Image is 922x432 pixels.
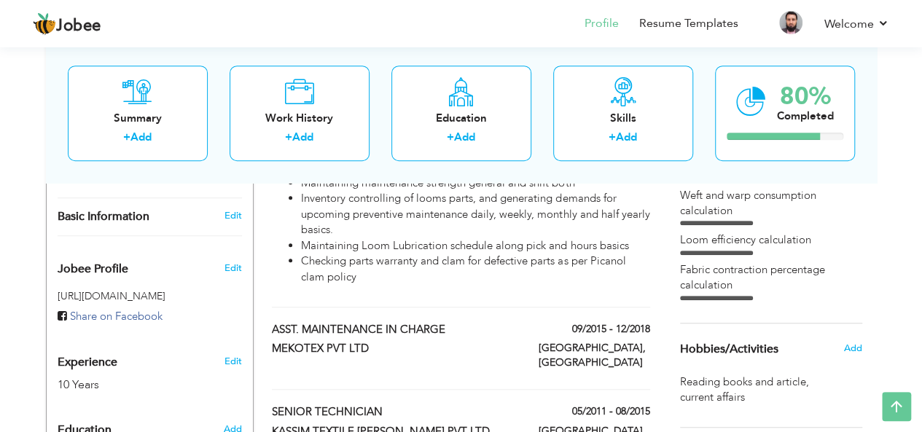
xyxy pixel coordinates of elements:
a: Add [616,130,637,145]
label: + [123,130,130,146]
a: Welcome [824,15,889,33]
div: Enhance your career by creating a custom URL for your Jobee public profile. [47,247,253,283]
div: 80% [777,85,834,109]
div: Education [403,111,520,126]
label: 09/2015 - 12/2018 [572,322,650,337]
label: + [447,130,454,146]
div: Summary [79,111,196,126]
span: current affairs [680,390,748,405]
label: SENIOR TECHNICIAN [272,404,517,420]
img: jobee.io [33,12,56,36]
li: Checking parts warranty and clam for defective parts as per Picanol clam policy [301,254,649,285]
div: 10 Years [58,377,208,393]
label: + [609,130,616,146]
span: Basic Information [58,211,149,224]
span: Edit [224,262,241,275]
span: , [806,374,809,389]
span: Share on Facebook [70,309,163,323]
li: Inventory controlling of looms parts, and generating demands for upcoming preventive maintenance ... [301,191,649,237]
a: Edit [224,209,241,222]
span: Experience [58,356,117,369]
h5: [URL][DOMAIN_NAME] [58,291,242,302]
label: 05/2011 - 08/2015 [572,404,650,419]
div: Loom efficiency calculation [680,232,862,248]
label: + [285,130,292,146]
a: Add [292,130,313,145]
span: Reading books and article [680,374,812,390]
label: [GEOGRAPHIC_DATA], [GEOGRAPHIC_DATA] [539,341,650,370]
a: Resume Templates [639,15,738,32]
div: Weft and warp consumption calculation [680,188,862,219]
a: Jobee [33,12,101,36]
a: Add [130,130,152,145]
div: Skills [565,111,681,126]
span: Add [843,342,862,355]
span: Jobee Profile [58,263,128,276]
li: Maintaining maintenance strength general and shift both [301,176,649,191]
label: ASST. MAINTENANCE IN CHARGE [272,322,517,337]
a: Profile [585,15,619,32]
span: Jobee [56,18,101,34]
a: Add [454,130,475,145]
div: Work History [241,111,358,126]
a: Edit [224,355,241,368]
label: MEKOTEX PVT LTD [272,341,517,356]
li: Maintaining Loom Lubrication schedule along pick and hours basics [301,238,649,254]
span: Hobbies/Activities [680,343,778,356]
div: Completed [777,109,834,124]
div: Fabric contraction percentage calculation [680,262,862,294]
img: Profile Img [779,11,802,34]
div: Share some of your professional and personal interests. [669,323,873,374]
